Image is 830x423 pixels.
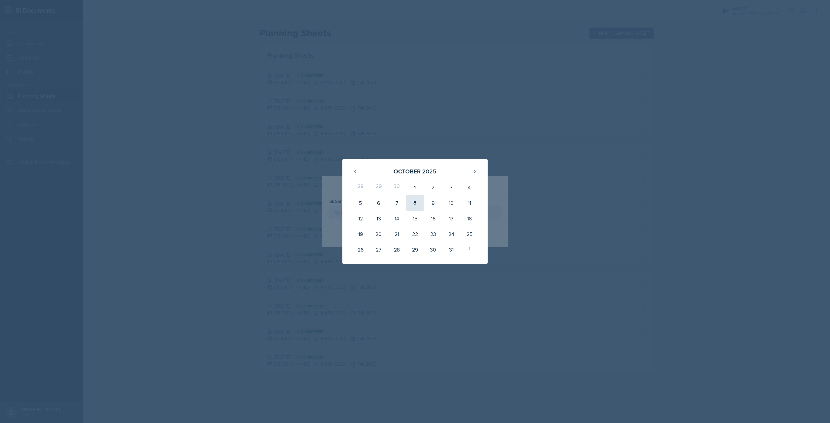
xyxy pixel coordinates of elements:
[406,242,424,257] div: 29
[424,180,442,195] div: 2
[442,226,460,242] div: 24
[388,180,406,195] div: 30
[406,211,424,226] div: 15
[370,242,388,257] div: 27
[351,180,370,195] div: 28
[442,195,460,211] div: 10
[351,211,370,226] div: 12
[424,226,442,242] div: 23
[406,180,424,195] div: 1
[460,226,479,242] div: 25
[351,226,370,242] div: 19
[442,180,460,195] div: 3
[460,242,479,257] div: 1
[406,226,424,242] div: 22
[370,226,388,242] div: 20
[460,195,479,211] div: 11
[370,180,388,195] div: 29
[460,211,479,226] div: 18
[351,195,370,211] div: 5
[388,226,406,242] div: 21
[460,180,479,195] div: 4
[424,211,442,226] div: 16
[422,167,436,176] div: 2025
[370,211,388,226] div: 13
[394,167,421,176] div: October
[424,242,442,257] div: 30
[406,195,424,211] div: 8
[424,195,442,211] div: 9
[442,211,460,226] div: 17
[388,242,406,257] div: 28
[370,195,388,211] div: 6
[388,211,406,226] div: 14
[351,242,370,257] div: 26
[388,195,406,211] div: 7
[442,242,460,257] div: 31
